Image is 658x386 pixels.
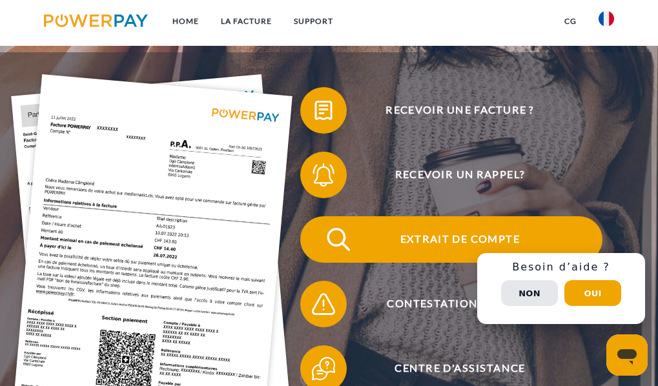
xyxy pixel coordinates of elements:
img: qb_help.svg [309,354,338,383]
img: qb_bill.svg [309,96,338,125]
button: Non [501,280,558,306]
img: qb_bell.svg [309,161,338,190]
iframe: Bouton de lancement de la fenêtre de messagerie [606,334,648,376]
button: Contestation Facture [300,281,602,327]
div: Schnellhilfe [477,253,645,324]
a: LA FACTURE [210,10,283,33]
h3: Besoin d’aide ? [485,261,637,274]
a: Recevoir une facture ? [283,85,619,136]
button: Extrait de compte [300,216,602,263]
span: Recevoir un rappel? [318,152,602,198]
button: Recevoir une facture ? [300,87,602,134]
a: Support [283,10,344,33]
a: Extrait de compte [283,214,619,265]
button: Recevoir un rappel? [300,152,602,198]
img: qb_search.svg [324,225,353,254]
a: Recevoir un rappel? [283,149,619,201]
a: Home [161,10,210,33]
img: logo-powerpay.svg [44,14,148,27]
button: Oui [564,280,621,306]
span: Contestation Facture [318,281,602,327]
span: Extrait de compte [318,216,602,263]
img: fr [599,11,614,26]
a: Contestation Facture [283,278,619,330]
span: Recevoir une facture ? [318,87,602,134]
a: CG [553,10,588,33]
img: qb_warning.svg [309,290,338,319]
